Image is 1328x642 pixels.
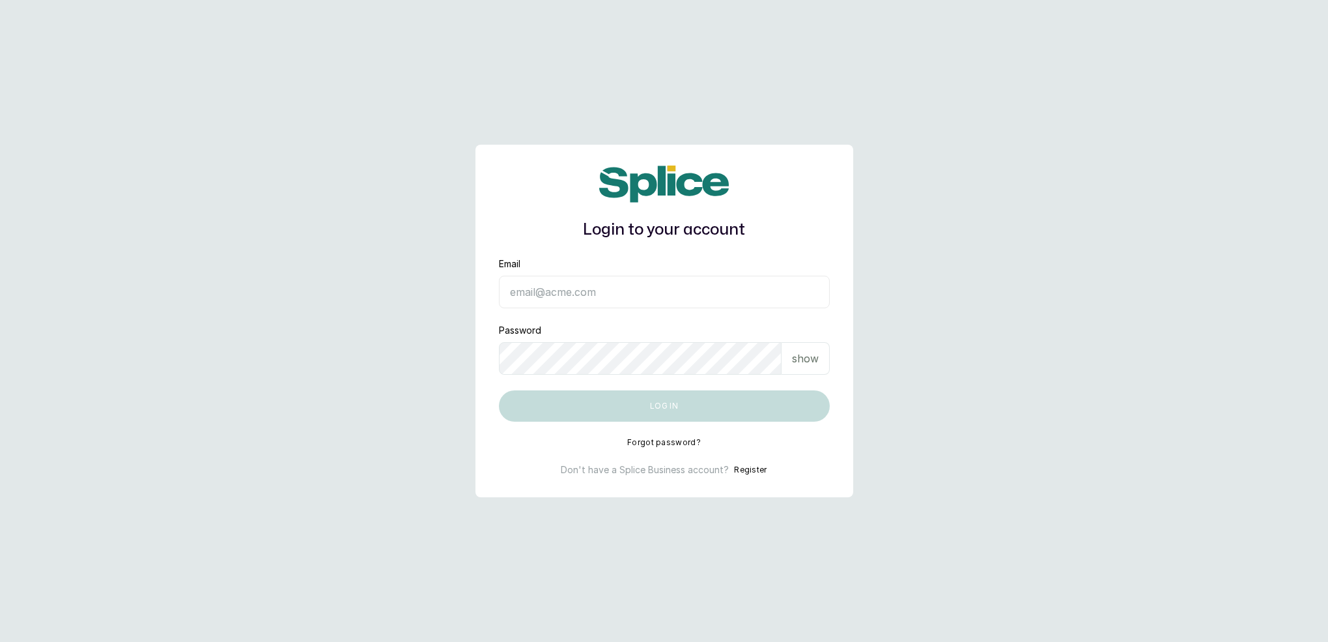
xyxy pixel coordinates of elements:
p: Don't have a Splice Business account? [561,463,729,476]
label: Password [499,324,541,337]
h1: Login to your account [499,218,830,242]
p: show [792,351,819,366]
button: Log in [499,390,830,422]
input: email@acme.com [499,276,830,308]
button: Forgot password? [627,437,701,448]
label: Email [499,257,520,270]
button: Register [734,463,767,476]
